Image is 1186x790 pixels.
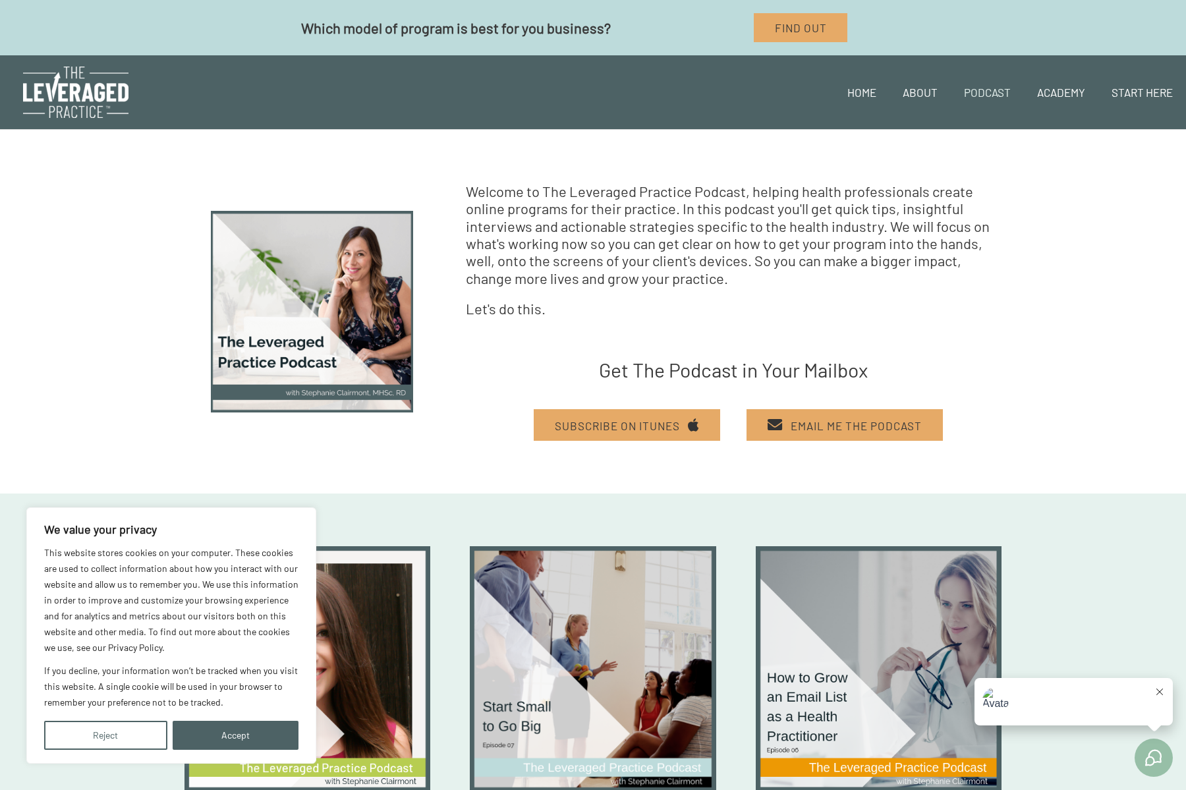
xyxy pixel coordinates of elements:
[775,21,827,34] span: Find Out
[951,70,1024,115] a: Podcast
[44,721,167,750] button: Reject
[23,67,128,118] img: The Leveraged Practice
[534,409,720,441] a: Subscribe on Itunes
[889,70,951,115] a: About
[834,70,889,115] a: Home
[824,70,1186,115] nav: Site Navigation
[754,13,847,42] a: Find Out
[1098,70,1186,115] a: Start Here
[747,409,942,441] a: Email Me The Podcast
[1024,70,1098,115] a: Academy
[555,418,680,432] span: Subscribe on Itunes
[211,211,413,413] img: The-leveraged-practice-podcast-stephanie-clairmont
[173,721,299,750] button: Accept
[466,300,1002,317] h5: Let's do this.
[26,507,316,764] div: We value your privacy
[791,418,922,432] span: Email Me The Podcast
[44,545,298,656] p: This website stores cookies on your computer. These cookies are used to collect information about...
[466,183,1002,287] h5: Welcome to The Leveraged Practice Podcast, helping health professionals create online programs fo...
[44,521,298,537] p: We value your privacy
[301,19,611,36] span: Which model of program is best for you business?
[599,358,868,381] span: Get The Podcast in Your Mailbox
[44,663,298,710] p: If you decline, your information won’t be tracked when you visit this website. A single cookie wi...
